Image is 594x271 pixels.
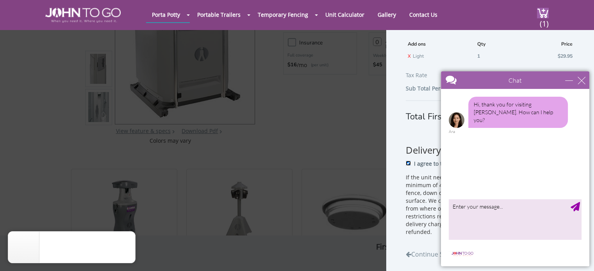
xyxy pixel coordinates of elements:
[372,7,402,22] a: Gallery
[406,131,574,155] h3: Delivery Requirements
[191,7,246,22] a: Portable Trailers
[406,100,574,123] div: Total First Months Payment
[475,50,515,62] td: 1
[537,8,549,18] img: cart a
[406,50,475,62] td: Light
[406,174,574,236] p: If the unit needs to go through a gate please note we need a minimum of 48" width to get in. We c...
[319,7,370,22] a: Unit Calculator
[475,38,515,50] th: Qty
[515,38,574,50] th: Price
[406,71,574,84] div: Tax Rate
[414,160,506,168] p: I agree to the terms and conditions
[539,12,549,29] span: (1)
[406,246,468,259] a: Continue Shopping
[403,7,443,22] a: Contact Us
[408,53,411,59] a: X
[45,8,121,23] img: JOHN to go
[146,7,186,22] a: Porta Potty
[436,67,594,271] iframe: Live Chat Box
[406,85,459,92] b: Sub Total Per Month
[252,7,314,22] a: Temporary Fencing
[406,38,475,50] th: Add ons
[515,50,574,62] td: $29.95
